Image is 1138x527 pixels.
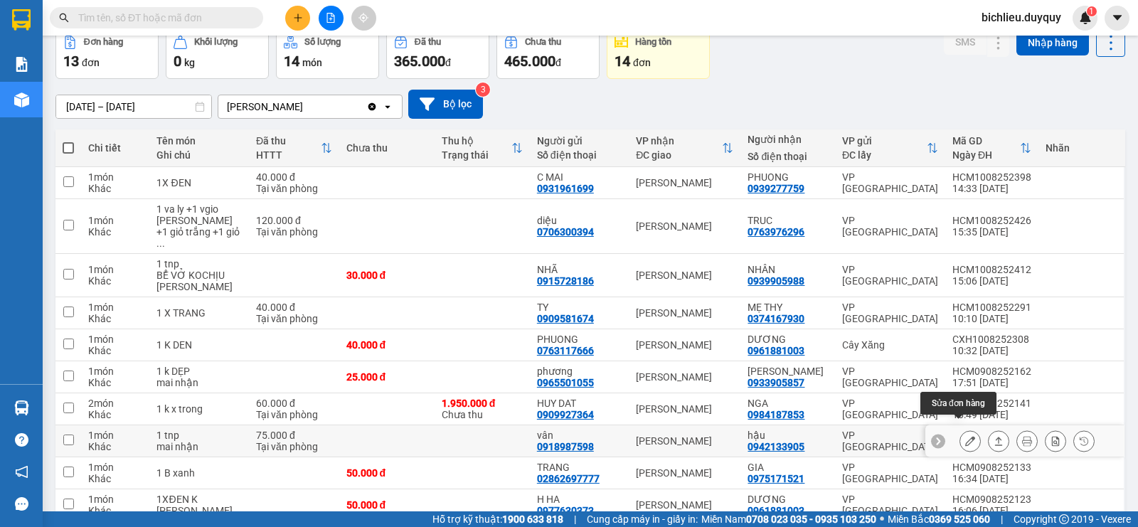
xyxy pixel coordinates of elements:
[842,462,938,484] div: VP [GEOGRAPHIC_DATA]
[156,238,165,249] span: ...
[15,433,28,447] span: question-circle
[88,171,142,183] div: 1 món
[615,53,630,70] span: 14
[504,53,555,70] span: 465.000
[1016,30,1089,55] button: Nhập hàng
[1105,6,1129,31] button: caret-down
[12,44,126,61] div: HUY
[156,467,242,479] div: 1 B xanh
[358,13,368,23] span: aim
[256,149,321,161] div: HTTT
[166,28,269,79] button: Khối lượng0kg
[14,57,29,72] img: solution-icon
[952,494,1031,505] div: HCM0908252123
[88,366,142,377] div: 1 món
[1079,11,1092,24] img: icon-new-feature
[537,377,594,388] div: 0965501055
[537,334,622,345] div: PHUONG
[842,430,938,452] div: VP [GEOGRAPHIC_DATA]
[952,334,1031,345] div: CXH1008252308
[88,142,142,154] div: Chi tiết
[136,14,170,28] span: Nhận:
[78,10,246,26] input: Tìm tên, số ĐT hoặc mã đơn
[636,435,733,447] div: [PERSON_NAME]
[537,366,622,377] div: phương
[88,462,142,473] div: 1 món
[12,9,31,31] img: logo-vxr
[537,275,594,287] div: 0915728186
[346,499,427,511] div: 50.000 đ
[88,345,142,356] div: Khác
[82,57,100,68] span: đơn
[944,29,987,55] button: SMS
[256,135,321,147] div: Đã thu
[537,473,600,484] div: 02862697777
[156,339,242,351] div: 1 K DEN
[959,430,981,452] div: Sửa đơn hàng
[952,275,1031,287] div: 15:06 [DATE]
[366,101,378,112] svg: Clear value
[952,313,1031,324] div: 10:10 [DATE]
[952,135,1020,147] div: Mã GD
[952,171,1031,183] div: HCM1008252398
[748,183,804,194] div: 0939277759
[988,430,1009,452] div: Giao hàng
[537,441,594,452] div: 0918987598
[842,149,927,161] div: ĐC lấy
[537,302,622,313] div: TY
[748,334,827,345] div: DƯƠNG
[842,264,938,287] div: VP [GEOGRAPHIC_DATA]
[88,275,142,287] div: Khác
[1087,6,1097,16] sup: 1
[636,371,733,383] div: [PERSON_NAME]
[12,61,126,81] div: 0376776899
[442,135,511,147] div: Thu hộ
[537,462,622,473] div: TRANG
[748,430,827,441] div: hậu
[88,377,142,388] div: Khác
[636,307,733,319] div: [PERSON_NAME]
[502,513,563,525] strong: 1900 633 818
[952,302,1031,313] div: HCM1008252291
[319,6,344,31] button: file-add
[537,226,594,238] div: 0706300394
[11,93,64,108] span: Cước rồi :
[835,129,945,167] th: Toggle SortBy
[14,92,29,107] img: warehouse-icon
[88,473,142,484] div: Khác
[952,183,1031,194] div: 14:33 [DATE]
[537,505,594,516] div: 0977630373
[184,57,195,68] span: kg
[346,371,427,383] div: 25.000 đ
[842,398,938,420] div: VP [GEOGRAPHIC_DATA]
[88,264,142,275] div: 1 món
[888,511,990,527] span: Miền Bắc
[748,409,804,420] div: 0984187853
[136,46,280,63] div: THANH
[256,313,332,324] div: Tại văn phòng
[136,12,280,46] div: VP [GEOGRAPHIC_DATA]
[842,135,927,147] div: VP gửi
[256,171,332,183] div: 40.000 đ
[952,215,1031,226] div: HCM1008252426
[346,339,427,351] div: 40.000 đ
[970,9,1073,26] span: bichlieu.duyquy
[952,345,1031,356] div: 10:32 [DATE]
[445,57,451,68] span: đ
[59,13,69,23] span: search
[636,220,733,232] div: [PERSON_NAME]
[256,226,332,238] div: Tại văn phòng
[537,313,594,324] div: 0909581674
[1059,514,1069,524] span: copyright
[435,129,530,167] th: Toggle SortBy
[537,149,622,161] div: Số điện thoại
[476,82,490,97] sup: 3
[952,505,1031,516] div: 16:06 [DATE]
[156,441,242,452] div: mai nhận
[636,339,733,351] div: [PERSON_NAME]
[227,100,303,114] div: [PERSON_NAME]
[748,151,827,162] div: Số điện thoại
[256,183,332,194] div: Tại văn phòng
[636,149,722,161] div: ĐC giao
[256,409,332,420] div: Tại văn phòng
